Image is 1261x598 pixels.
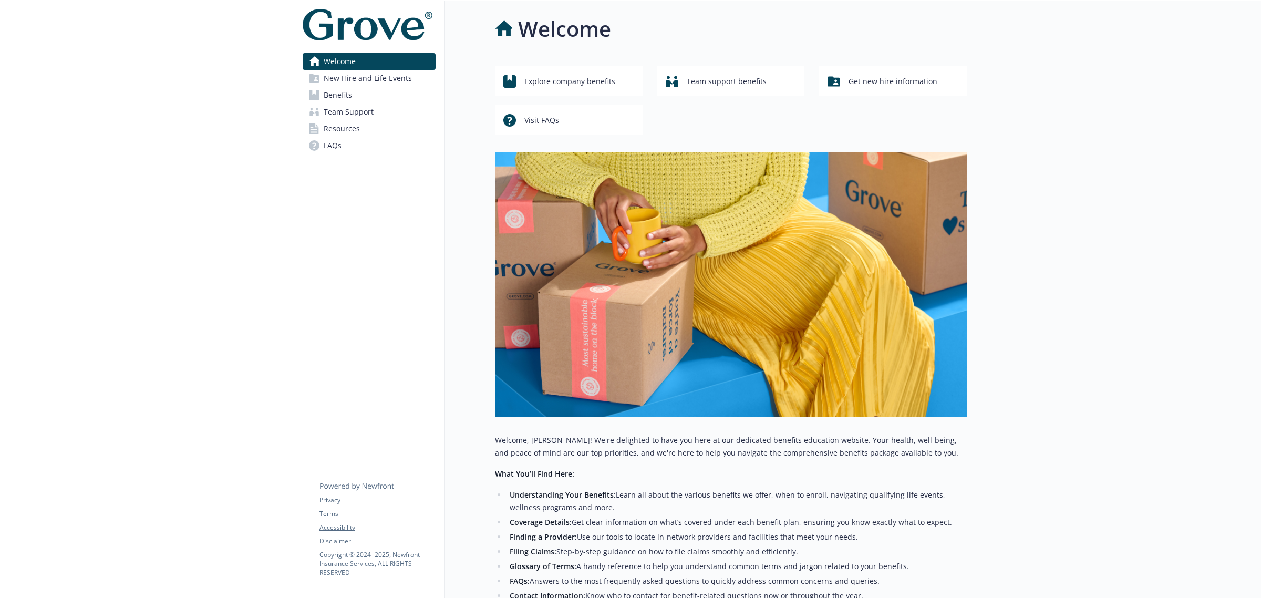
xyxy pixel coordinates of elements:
[507,531,967,543] li: Use our tools to locate in-network providers and facilities that meet your needs.
[324,53,356,70] span: Welcome
[524,110,559,130] span: Visit FAQs
[324,87,352,104] span: Benefits
[324,137,342,154] span: FAQs
[303,120,436,137] a: Resources
[303,53,436,70] a: Welcome
[687,71,767,91] span: Team support benefits
[819,66,967,96] button: Get new hire information
[849,71,937,91] span: Get new hire information
[324,104,374,120] span: Team Support
[324,120,360,137] span: Resources
[319,509,435,519] a: Terms
[319,537,435,546] a: Disclaimer
[495,105,643,135] button: Visit FAQs
[303,104,436,120] a: Team Support
[303,137,436,154] a: FAQs
[507,560,967,573] li: A handy reference to help you understand common terms and jargon related to your benefits.
[303,70,436,87] a: New Hire and Life Events
[324,70,412,87] span: New Hire and Life Events
[507,516,967,529] li: Get clear information on what’s covered under each benefit plan, ensuring you know exactly what t...
[518,13,611,45] h1: Welcome
[510,490,616,500] strong: Understanding Your Benefits:
[510,532,577,542] strong: Finding a Provider:
[495,434,967,459] p: Welcome, [PERSON_NAME]! We're delighted to have you here at our dedicated benefits education webs...
[510,547,556,556] strong: Filing Claims:
[524,71,615,91] span: Explore company benefits
[510,561,576,571] strong: Glossary of Terms:
[495,469,574,479] strong: What You’ll Find Here:
[507,489,967,514] li: Learn all about the various benefits we offer, when to enroll, navigating qualifying life events,...
[510,576,530,586] strong: FAQs:
[507,575,967,587] li: Answers to the most frequently asked questions to quickly address common concerns and queries.
[319,550,435,577] p: Copyright © 2024 - 2025 , Newfront Insurance Services, ALL RIGHTS RESERVED
[495,66,643,96] button: Explore company benefits
[507,545,967,558] li: Step-by-step guidance on how to file claims smoothly and efficiently.
[495,152,967,417] img: overview page banner
[510,517,572,527] strong: Coverage Details:
[319,523,435,532] a: Accessibility
[303,87,436,104] a: Benefits
[657,66,805,96] button: Team support benefits
[319,496,435,505] a: Privacy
